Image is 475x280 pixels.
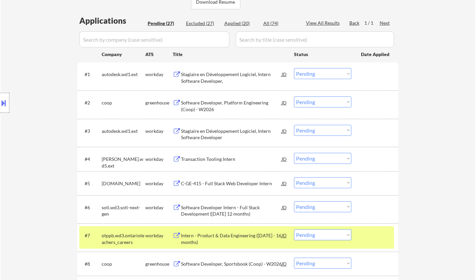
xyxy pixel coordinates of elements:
[281,153,288,165] div: JD
[85,261,96,267] div: #8
[364,20,380,26] div: 1 / 1
[281,96,288,108] div: JD
[85,204,96,211] div: #6
[181,261,282,267] div: Software Developer, Sportsbook (Coop) - W2026
[281,258,288,270] div: JD
[294,48,351,60] div: Status
[281,229,288,241] div: JD
[102,128,145,134] div: autodesk.wd1.ext
[145,156,173,163] div: workday
[224,20,258,27] div: Applied (20)
[181,232,282,245] div: Intern - Product & Data Engineering ([DATE] - 16 months)
[102,204,145,217] div: soti.wd3.soti-next-gen
[102,51,145,58] div: Company
[102,180,145,187] div: [DOMAIN_NAME]
[173,51,288,58] div: Title
[361,51,390,58] div: Date Applied
[263,20,297,27] div: All (74)
[349,20,360,26] div: Back
[85,180,96,187] div: #5
[181,71,282,84] div: Stagiaire en Développement Logiciel, Intern Software Developer,
[281,125,288,137] div: JD
[85,232,96,239] div: #7
[148,20,181,27] div: Pending (27)
[102,261,145,267] div: coop
[102,232,145,245] div: otppb.wd3.ontarioteachers_careers
[79,31,229,47] input: Search by company (case sensitive)
[236,31,394,47] input: Search by title (case sensitive)
[145,99,173,106] div: greenhouse
[281,177,288,189] div: JD
[181,156,282,163] div: Transaction Tooling Intern
[181,204,282,217] div: Software Developer Intern - Full Stack Development ([DATE] 12 months)
[145,128,173,134] div: workday
[145,180,173,187] div: workday
[145,71,173,78] div: workday
[145,51,173,58] div: ATS
[102,156,145,169] div: [PERSON_NAME].wd5.ext
[181,180,282,187] div: C-GE-415 - Full Stack Web Developer Intern
[281,68,288,80] div: JD
[380,20,390,26] div: Next
[145,261,173,267] div: greenhouse
[102,71,145,78] div: autodesk.wd1.ext
[145,204,173,211] div: workday
[145,232,173,239] div: workday
[306,20,342,26] div: View All Results
[281,201,288,213] div: JD
[79,17,145,25] div: Applications
[181,128,282,141] div: Stagiaire en Développement Logiciel, Intern Software Developer
[186,20,219,27] div: Excluded (27)
[181,99,282,112] div: Software Developer, Platform Engineering (Coop) - W2026
[102,99,145,106] div: coop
